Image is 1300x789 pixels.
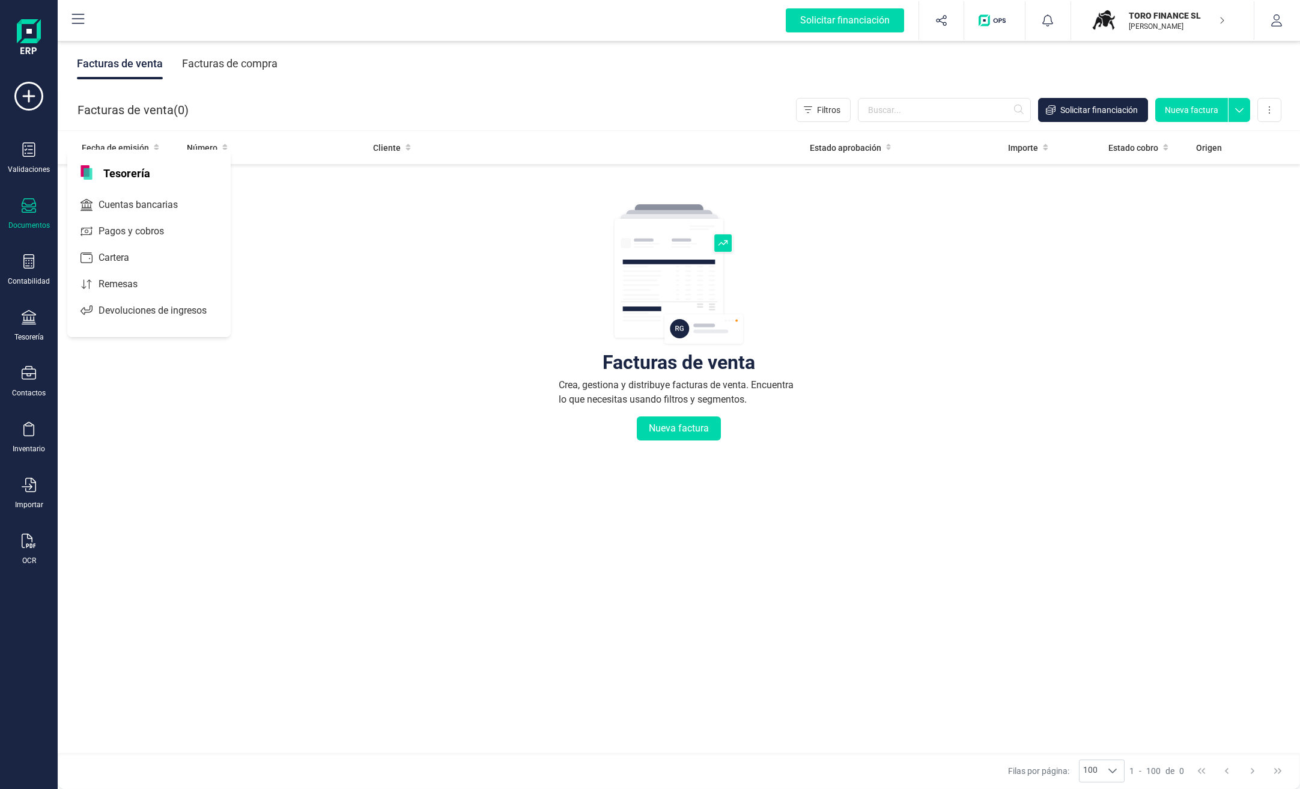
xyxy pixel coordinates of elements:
div: Facturas de venta [77,48,163,79]
img: Logo Finanedi [17,19,41,58]
button: Nueva factura [637,416,721,440]
span: Fecha de emisión [82,142,149,154]
input: Buscar... [858,98,1031,122]
div: Contactos [12,388,46,398]
span: Solicitar financiación [1060,104,1138,116]
span: Cartera [94,251,151,265]
span: Tesorería [96,165,157,180]
span: 100 [1146,765,1161,777]
button: Solicitar financiación [1038,98,1148,122]
span: Devoluciones de ingresos [94,303,228,318]
button: TOTORO FINANCE SL[PERSON_NAME] [1086,1,1239,40]
span: 1 [1129,765,1134,777]
span: Importe [1008,142,1038,154]
div: Tesorería [14,332,44,342]
button: Solicitar financiación [771,1,919,40]
span: Estado aprobación [810,142,881,154]
div: Inventario [13,444,45,454]
span: 0 [178,102,184,118]
span: 0 [1179,765,1184,777]
img: Logo de OPS [979,14,1010,26]
div: Filas por página: [1008,760,1125,782]
button: Next Page [1241,760,1264,782]
span: Remesas [94,277,159,291]
div: - [1129,765,1184,777]
span: 100 [1080,760,1101,782]
div: Facturas de venta [603,356,755,368]
div: OCR [22,556,36,565]
button: Nueva factura [1155,98,1228,122]
span: Cuentas bancarias [94,198,199,212]
div: Contabilidad [8,276,50,286]
div: Documentos [8,221,50,230]
button: Previous Page [1215,760,1238,782]
p: [PERSON_NAME] [1129,22,1225,31]
img: TO [1090,7,1117,34]
button: First Page [1190,760,1213,782]
span: Origen [1196,142,1222,154]
span: Filtros [817,104,840,116]
button: Logo de OPS [971,1,1018,40]
span: Número [187,142,217,154]
div: Facturas de venta ( ) [77,98,189,122]
div: Validaciones [8,165,50,174]
span: Estado cobro [1108,142,1158,154]
div: Solicitar financiación [786,8,904,32]
button: Last Page [1266,760,1289,782]
div: Facturas de compra [182,48,278,79]
span: de [1165,765,1174,777]
button: Filtros [796,98,851,122]
img: img-empty-table.svg [613,203,745,347]
div: Importar [15,500,43,510]
p: TORO FINANCE SL [1129,10,1225,22]
span: Pagos y cobros [94,224,186,239]
div: Crea, gestiona y distribuye facturas de venta. Encuentra lo que necesitas usando filtros y segmen... [559,378,799,407]
span: Cliente [373,142,401,154]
